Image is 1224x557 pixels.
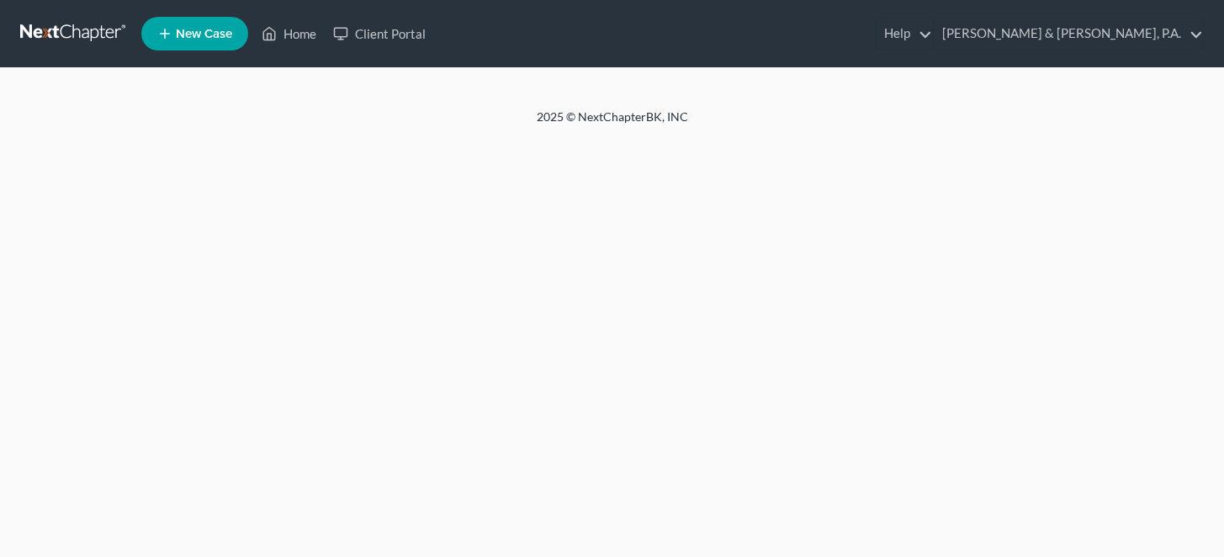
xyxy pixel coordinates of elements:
[133,109,1092,139] div: 2025 © NextChapterBK, INC
[934,19,1203,49] a: [PERSON_NAME] & [PERSON_NAME], P.A.
[141,17,248,50] new-legal-case-button: New Case
[253,19,325,49] a: Home
[325,19,434,49] a: Client Portal
[876,19,932,49] a: Help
